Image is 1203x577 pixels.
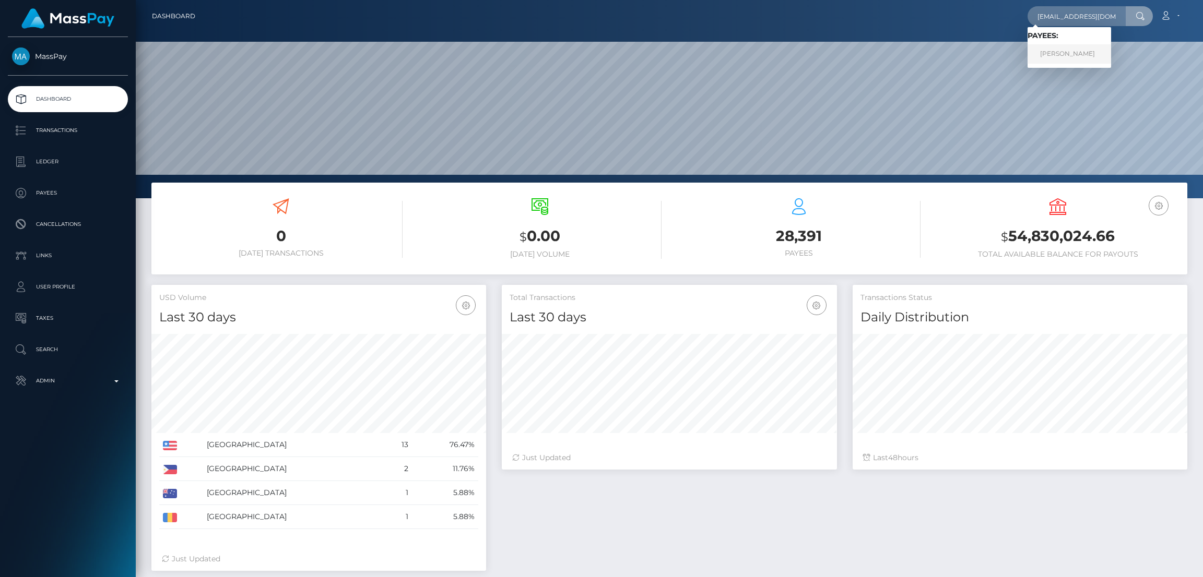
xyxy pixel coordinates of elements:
[163,489,177,498] img: AU.png
[12,123,124,138] p: Transactions
[8,86,128,112] a: Dashboard
[677,249,921,258] h6: Payees
[383,481,412,505] td: 1
[8,274,128,300] a: User Profile
[12,342,124,357] p: Search
[677,226,921,246] h3: 28,391
[888,453,898,462] span: 48
[162,554,476,564] div: Just Updated
[418,250,662,259] h6: [DATE] Volume
[8,368,128,394] a: Admin
[12,310,124,326] p: Taxes
[12,279,124,295] p: User Profile
[418,226,662,247] h3: 0.00
[1001,230,1008,244] small: $
[1028,6,1126,26] input: Search...
[159,293,478,303] h5: USD Volume
[8,149,128,175] a: Ledger
[1028,31,1111,40] h6: Payees:
[8,180,128,206] a: Payees
[383,433,412,457] td: 13
[163,513,177,522] img: RO.png
[8,52,128,61] span: MassPay
[12,47,30,65] img: MassPay
[12,217,124,232] p: Cancellations
[8,243,128,269] a: Links
[159,226,403,246] h3: 0
[12,154,124,170] p: Ledger
[21,8,114,29] img: MassPay Logo
[203,433,383,457] td: [GEOGRAPHIC_DATA]
[8,305,128,331] a: Taxes
[12,248,124,263] p: Links
[8,336,128,363] a: Search
[860,308,1180,327] h4: Daily Distribution
[412,505,479,529] td: 5.88%
[510,293,829,303] h5: Total Transactions
[383,457,412,481] td: 2
[12,185,124,201] p: Payees
[163,441,177,450] img: US.png
[8,211,128,237] a: Cancellations
[12,91,124,107] p: Dashboard
[12,373,124,389] p: Admin
[412,433,479,457] td: 76.47%
[163,465,177,474] img: PH.png
[159,308,478,327] h4: Last 30 days
[412,481,479,505] td: 5.88%
[203,505,383,529] td: [GEOGRAPHIC_DATA]
[1028,44,1111,64] a: [PERSON_NAME]
[936,250,1180,259] h6: Total Available Balance for Payouts
[510,308,829,327] h4: Last 30 days
[159,249,403,258] h6: [DATE] Transactions
[203,457,383,481] td: [GEOGRAPHIC_DATA]
[512,452,826,463] div: Just Updated
[860,293,1180,303] h5: Transactions Status
[520,230,527,244] small: $
[8,117,128,143] a: Transactions
[412,457,479,481] td: 11.76%
[383,505,412,529] td: 1
[863,452,1177,463] div: Last hours
[203,481,383,505] td: [GEOGRAPHIC_DATA]
[152,5,195,27] a: Dashboard
[936,226,1180,247] h3: 54,830,024.66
